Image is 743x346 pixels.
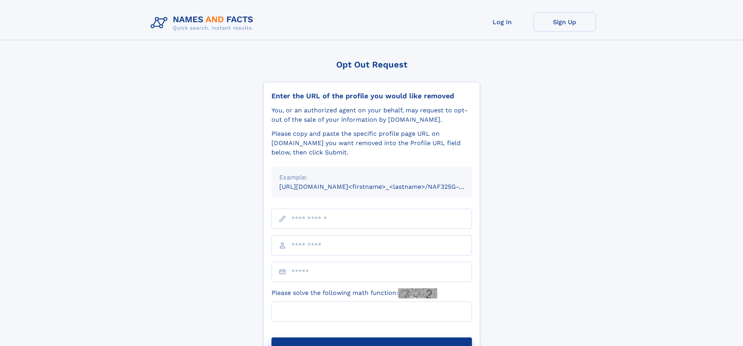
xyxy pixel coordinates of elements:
[534,12,596,32] a: Sign Up
[271,92,472,100] div: Enter the URL of the profile you would like removed
[271,129,472,157] div: Please copy and paste the specific profile page URL on [DOMAIN_NAME] you want removed into the Pr...
[147,12,260,34] img: Logo Names and Facts
[279,173,464,182] div: Example:
[471,12,534,32] a: Log In
[263,60,480,69] div: Opt Out Request
[271,106,472,124] div: You, or an authorized agent on your behalf, may request to opt-out of the sale of your informatio...
[279,183,487,190] small: [URL][DOMAIN_NAME]<firstname>_<lastname>/NAF325G-xxxxxxxx
[271,288,437,298] label: Please solve the following math function:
